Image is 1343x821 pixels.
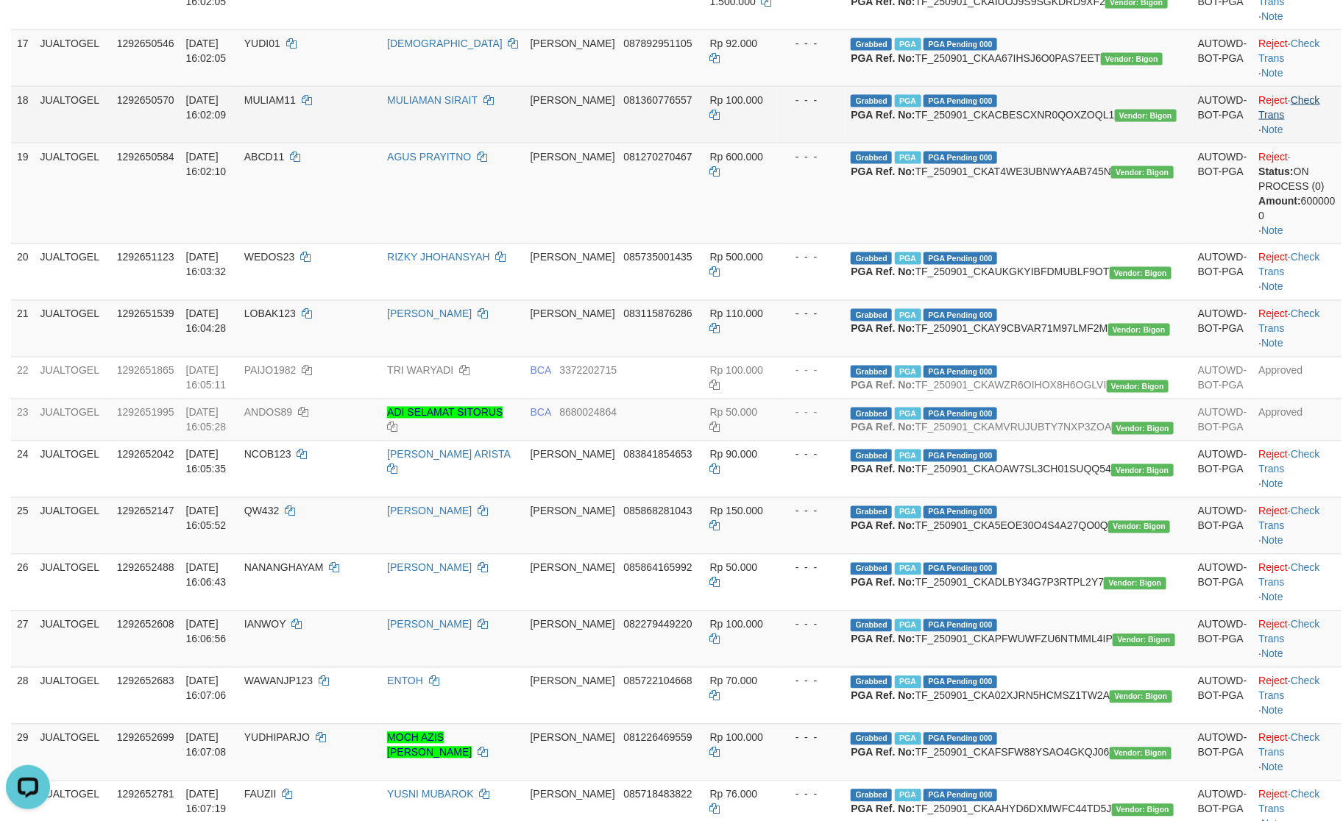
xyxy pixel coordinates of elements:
td: · · [1253,611,1342,667]
button: Open LiveChat chat widget [6,6,50,50]
span: 1292651539 [117,308,174,320]
span: PGA Pending [924,733,997,745]
span: Grabbed [851,676,892,689]
span: PGA Pending [924,676,997,689]
b: PGA Ref. No: [851,380,915,391]
span: Copy 082279449220 to clipboard [623,619,692,630]
td: AUTOWD-BOT-PGA [1192,86,1253,143]
td: JUALTOGEL [35,86,111,143]
div: - - - [784,363,840,378]
td: AUTOWD-BOT-PGA [1192,244,1253,300]
span: Vendor URL: https://checkout31.1velocity.biz [1111,166,1173,179]
span: WAWANJP123 [244,675,313,687]
span: Rp 70.000 [710,675,758,687]
a: [PERSON_NAME] [387,619,472,630]
span: PGA Pending [924,563,997,575]
span: ABCD11 [244,151,284,163]
a: Reject [1259,151,1289,163]
td: · · [1253,667,1342,724]
span: Grabbed [851,38,892,51]
td: 29 [11,724,35,781]
span: IANWOY [244,619,286,630]
span: Vendor URL: https://checkout31.1velocity.biz [1110,691,1172,703]
div: - - - [784,504,840,519]
span: Marked by biranggota2 [895,366,921,378]
span: PGA Pending [924,152,997,164]
a: Note [1261,478,1283,490]
b: PGA Ref. No: [851,463,915,475]
td: · · [1253,143,1342,244]
span: Copy 085722104668 to clipboard [623,675,692,687]
span: Marked by biranggota1 [895,506,921,519]
span: Marked by biranggota1 [895,789,921,802]
span: 1292651865 [117,365,174,377]
b: Amount: [1259,195,1302,207]
span: Copy 081360776557 to clipboard [623,94,692,106]
td: JUALTOGEL [35,399,111,441]
span: PGA Pending [924,252,997,265]
td: JUALTOGEL [35,29,111,86]
span: [PERSON_NAME] [531,505,615,517]
a: Note [1261,535,1283,547]
div: - - - [784,787,840,802]
td: JUALTOGEL [35,667,111,724]
a: Check Trans [1259,308,1320,335]
span: Rp 100.000 [710,94,763,106]
div: - - - [784,674,840,689]
b: PGA Ref. No: [851,266,915,278]
span: [PERSON_NAME] [531,449,615,461]
span: 1292651995 [117,407,174,419]
span: Marked by biranggota1 [895,152,921,164]
td: · · [1253,86,1342,143]
span: Marked by biranggota2 [895,408,921,420]
td: JUALTOGEL [35,554,111,611]
span: 1292652147 [117,505,174,517]
span: Grabbed [851,449,892,462]
span: Vendor URL: https://checkout31.1velocity.biz [1115,110,1177,122]
a: Reject [1259,449,1289,461]
div: - - - [784,405,840,420]
a: ENTOH [387,675,423,687]
span: Grabbed [851,309,892,321]
td: 19 [11,143,35,244]
td: JUALTOGEL [35,143,111,244]
a: Reject [1259,619,1289,630]
b: Status: [1259,166,1294,177]
span: Rp 500.000 [710,252,763,263]
span: [DATE] 16:04:28 [186,308,227,335]
span: Grabbed [851,506,892,519]
a: [PERSON_NAME] [387,562,472,574]
span: Copy 081226469559 to clipboard [623,732,692,744]
td: AUTOWD-BOT-PGA [1192,357,1253,399]
span: PGA Pending [924,449,997,462]
td: 21 [11,300,35,357]
div: - - - [784,250,840,265]
td: AUTOWD-BOT-PGA [1192,667,1253,724]
span: Grabbed [851,789,892,802]
b: PGA Ref. No: [851,52,915,64]
span: Vendor URL: https://checkout31.1velocity.biz [1112,422,1174,435]
span: YUDHIPARJO [244,732,310,744]
span: [PERSON_NAME] [531,562,615,574]
td: · · [1253,29,1342,86]
td: 27 [11,611,35,667]
span: [DATE] 16:05:28 [186,407,227,433]
td: 26 [11,554,35,611]
span: NCOB123 [244,449,291,461]
td: 17 [11,29,35,86]
span: Rp 600.000 [710,151,763,163]
span: [PERSON_NAME] [531,308,615,320]
td: 23 [11,399,35,441]
b: PGA Ref. No: [851,747,915,758]
a: AGUS PRAYITNO [387,151,471,163]
b: PGA Ref. No: [851,690,915,702]
span: Marked by biranggota1 [895,733,921,745]
div: - - - [784,307,840,321]
span: Vendor URL: https://checkout31.1velocity.biz [1108,324,1170,336]
span: Rp 50.000 [710,407,758,419]
span: Rp 150.000 [710,505,763,517]
span: 1292652683 [117,675,174,687]
span: [DATE] 16:02:10 [186,151,227,177]
span: [DATE] 16:07:08 [186,732,227,758]
a: Reject [1259,252,1289,263]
